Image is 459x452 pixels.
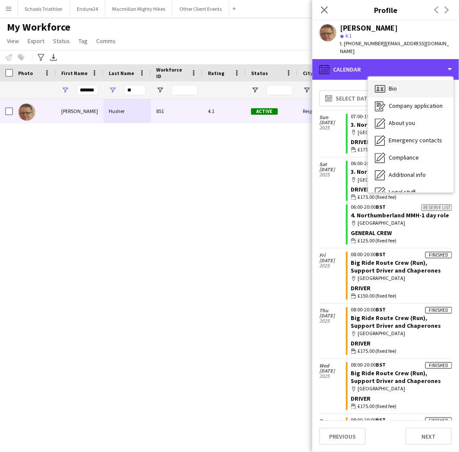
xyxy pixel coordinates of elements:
[368,132,453,149] div: Emergency contacts
[48,52,59,63] app-action-btn: Export XLSX
[53,37,70,45] span: Status
[298,99,349,123] div: Reigate
[376,306,386,313] span: BST
[389,85,397,92] span: Bio
[61,70,88,76] span: First Name
[351,330,452,337] div: [GEOGRAPHIC_DATA]
[351,219,452,227] div: [GEOGRAPHIC_DATA]
[351,274,452,282] div: [GEOGRAPHIC_DATA]
[351,252,452,257] div: 08:00-20:00
[28,37,44,45] span: Export
[319,418,346,424] span: Tue
[351,395,452,402] div: Driver
[319,125,346,130] span: 2025
[368,115,453,132] div: About you
[156,86,164,94] button: Open Filter Menu
[319,172,346,177] span: 2025
[351,211,450,219] a: 4. Northumberland MMH-1 day role
[93,35,119,47] a: Comms
[173,0,229,17] button: Other Client Events
[319,308,346,313] span: Thu
[203,99,246,123] div: 4.1
[351,362,452,367] div: 08:00-20:00
[7,37,19,45] span: View
[319,263,346,268] span: 2025
[340,40,449,54] span: | [EMAIL_ADDRESS][DOMAIN_NAME]
[351,229,452,237] div: General Crew
[251,86,259,94] button: Open Filter Menu
[36,52,46,63] app-action-btn: Advanced filters
[368,97,453,115] div: Company application
[351,314,441,330] a: Big Ride Route Crew (Run), Support Driver and Chaperones
[351,129,452,136] div: [GEOGRAPHIC_DATA]
[425,417,452,424] div: Finished
[319,313,346,318] span: [DATE]
[351,259,441,274] a: Big Ride Route Crew (Run), Support Driver and Chaperones
[61,86,69,94] button: Open Filter Menu
[351,339,452,347] div: Driver
[319,368,346,374] span: [DATE]
[319,115,346,120] span: Sun
[340,24,398,32] div: [PERSON_NAME]
[368,184,453,201] div: Legal stuff
[368,80,453,97] div: Bio
[351,185,452,193] div: Driver
[351,284,452,292] div: Driver
[389,154,419,161] span: Compliance
[303,70,313,76] span: City
[319,90,377,107] button: Select date
[75,35,91,47] a: Tag
[351,176,452,184] div: [GEOGRAPHIC_DATA]
[376,251,386,257] span: BST
[376,361,386,368] span: BST
[345,32,352,39] span: 4.1
[312,4,459,16] h3: Profile
[18,0,70,17] button: Schools Triathlon
[351,168,451,176] a: 3. Northumberland MMH- 2 day role
[389,188,415,196] span: Legal stuff
[18,104,35,121] img: Richard Husher Husher
[208,70,224,76] span: Rating
[351,385,452,392] div: [GEOGRAPHIC_DATA]
[303,86,311,94] button: Open Filter Menu
[172,85,198,95] input: Workforce ID Filter Input
[7,21,70,34] span: My Workforce
[50,35,73,47] a: Status
[109,70,134,76] span: Last Name
[351,114,452,119] div: 07:00-19:00
[389,102,443,110] span: Company application
[3,35,22,47] a: View
[319,363,346,368] span: Wed
[406,428,452,445] button: Next
[319,428,366,445] button: Previous
[358,146,397,154] span: £175.00 (fixed fee)
[105,0,173,17] button: Macmillan Mighty Hikes
[358,292,397,300] span: £150.00 (fixed fee)
[70,0,105,17] button: Endure24
[351,121,451,129] a: 3. Northumberland MMH- 2 day role
[351,417,452,423] div: 08:00-20:00
[267,85,292,95] input: Status Filter Input
[319,258,346,263] span: [DATE]
[389,136,442,144] span: Emergency contacts
[124,85,146,95] input: Last Name Filter Input
[156,66,187,79] span: Workforce ID
[358,402,397,410] span: £175.00 (fixed fee)
[151,99,203,123] div: 851
[351,307,452,312] div: 08:00-20:00
[351,161,452,166] div: 06:00-20:00
[425,307,452,314] div: Finished
[319,374,346,379] span: 2025
[358,193,397,201] span: £175.00 (fixed fee)
[77,85,98,95] input: First Name Filter Input
[358,347,397,355] span: £175.00 (fixed fee)
[421,204,452,211] div: Reserve list
[319,162,346,167] span: Sat
[425,362,452,369] div: Finished
[389,119,415,127] span: About you
[351,138,452,146] div: Driver
[351,204,452,210] div: 06:00-20:00
[312,59,459,80] div: Calendar
[24,35,48,47] a: Export
[319,167,346,172] span: [DATE]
